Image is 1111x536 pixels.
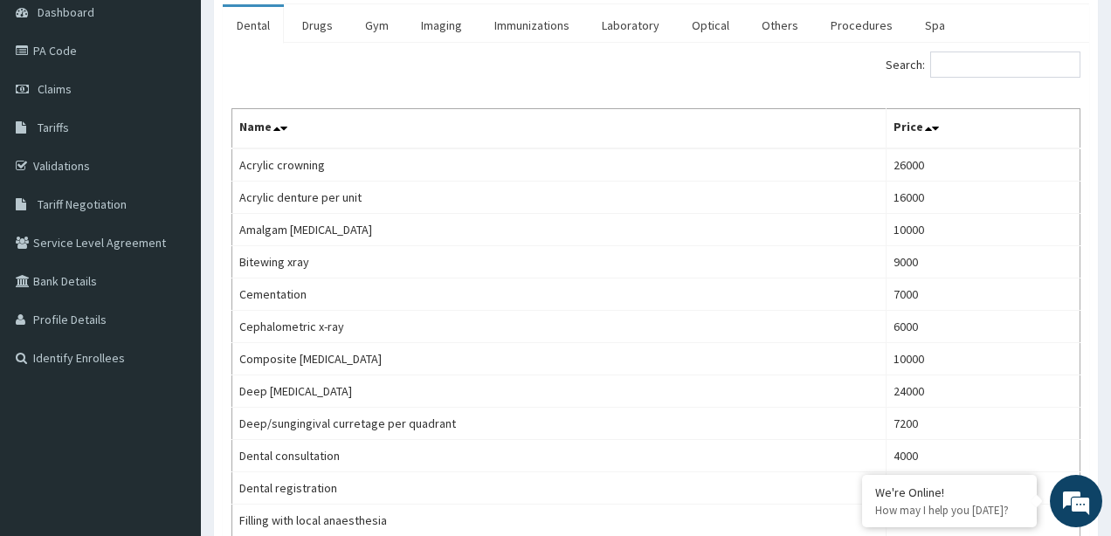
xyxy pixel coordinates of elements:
[748,7,812,44] a: Others
[38,4,94,20] span: Dashboard
[286,9,328,51] div: Minimize live chat window
[232,343,887,375] td: Composite [MEDICAL_DATA]
[930,52,1080,78] input: Search:
[886,182,1080,214] td: 16000
[480,7,583,44] a: Immunizations
[886,343,1080,375] td: 10000
[232,375,887,408] td: Deep [MEDICAL_DATA]
[232,408,887,440] td: Deep/sungingival curretage per quadrant
[223,7,284,44] a: Dental
[9,354,333,415] textarea: Type your message and hit 'Enter'
[886,246,1080,278] td: 9000
[288,7,347,44] a: Drugs
[91,98,293,120] div: Chat with us now
[875,484,1024,500] div: We're Online!
[38,120,69,135] span: Tariffs
[886,148,1080,182] td: 26000
[232,246,887,278] td: Bitewing xray
[886,214,1080,246] td: 10000
[32,87,71,131] img: d_794563401_company_1708531726252_794563401
[407,7,476,44] a: Imaging
[232,182,887,214] td: Acrylic denture per unit
[886,52,1080,78] label: Search:
[38,81,72,97] span: Claims
[232,278,887,311] td: Cementation
[232,440,887,472] td: Dental consultation
[678,7,743,44] a: Optical
[351,7,403,44] a: Gym
[886,311,1080,343] td: 6000
[232,148,887,182] td: Acrylic crowning
[817,7,907,44] a: Procedures
[232,311,887,343] td: Cephalometric x-ray
[232,214,887,246] td: Amalgam [MEDICAL_DATA]
[588,7,673,44] a: Laboratory
[875,503,1024,518] p: How may I help you today?
[886,472,1080,505] td: 2000
[38,196,127,212] span: Tariff Negotiation
[911,7,959,44] a: Spa
[886,440,1080,472] td: 4000
[232,109,887,149] th: Name
[886,375,1080,408] td: 24000
[886,109,1080,149] th: Price
[886,278,1080,311] td: 7000
[101,158,241,334] span: We're online!
[886,408,1080,440] td: 7200
[232,472,887,505] td: Dental registration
